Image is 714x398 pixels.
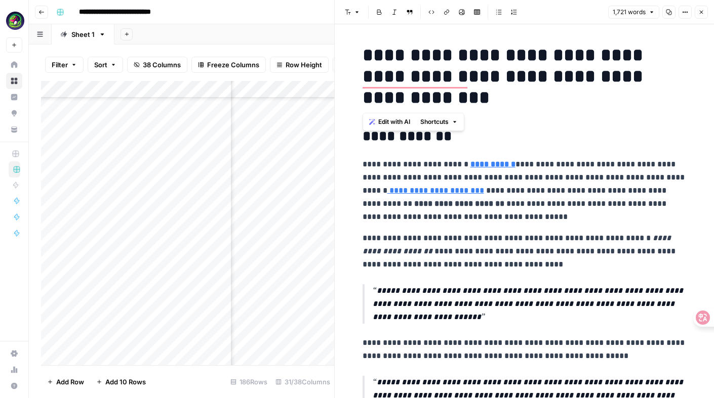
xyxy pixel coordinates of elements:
[127,57,187,73] button: 38 Columns
[56,377,84,387] span: Add Row
[6,8,22,33] button: Workspace: Meshy
[6,57,22,73] a: Home
[613,8,646,17] span: 1,721 words
[52,60,68,70] span: Filter
[270,57,329,73] button: Row Height
[6,105,22,121] a: Opportunities
[143,60,181,70] span: 38 Columns
[6,12,24,30] img: Meshy Logo
[365,115,414,128] button: Edit with AI
[608,6,659,19] button: 1,721 words
[45,57,84,73] button: Filter
[90,374,152,390] button: Add 10 Rows
[378,117,410,126] span: Edit with AI
[41,374,90,390] button: Add Row
[88,57,123,73] button: Sort
[416,115,462,128] button: Shortcuts
[6,121,22,138] a: Your Data
[71,29,95,39] div: Sheet 1
[105,377,146,387] span: Add 10 Rows
[6,378,22,394] button: Help + Support
[6,345,22,362] a: Settings
[52,24,114,45] a: Sheet 1
[207,60,259,70] span: Freeze Columns
[6,362,22,378] a: Usage
[6,73,22,89] a: Browse
[420,117,449,126] span: Shortcuts
[191,57,266,73] button: Freeze Columns
[286,60,322,70] span: Row Height
[226,374,271,390] div: 186 Rows
[271,374,334,390] div: 31/38 Columns
[6,89,22,105] a: Insights
[94,60,107,70] span: Sort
